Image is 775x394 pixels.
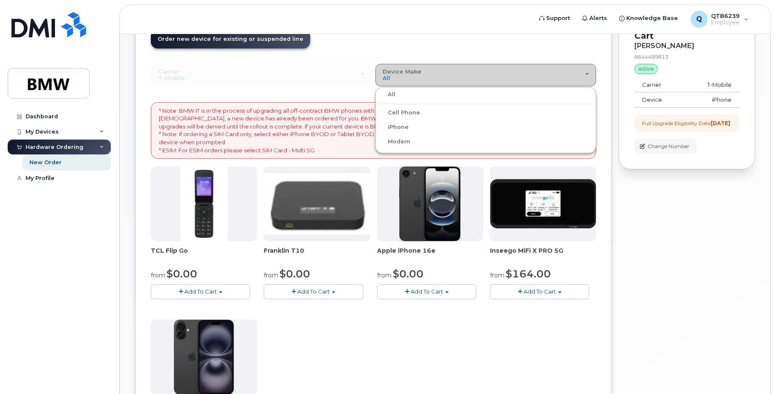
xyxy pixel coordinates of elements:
iframe: Messenger Launcher [738,357,769,388]
label: All [377,89,395,100]
td: Carrier [634,77,684,93]
span: Q [696,14,702,24]
small: from [377,271,392,279]
span: Add To Cart [524,288,556,295]
button: Device Make All [375,64,596,86]
div: active [634,64,658,74]
img: iphone16e.png [399,166,461,241]
div: TCL Flip Go [151,246,257,263]
td: Device [634,92,684,108]
span: Change Number [648,143,689,150]
span: $0.00 [279,268,310,280]
button: Add To Cart [264,284,363,299]
div: Franklin T10 [264,246,370,263]
span: Add To Cart [184,288,217,295]
p: Cart [634,30,739,42]
span: Order new device for existing or suspended line [158,36,303,42]
span: $0.00 [393,268,424,280]
strong: [DATE] [711,120,730,126]
label: Modem [377,137,410,147]
span: Add To Cart [297,288,330,295]
p: * Note: BMW IT is in the process of upgrading all off-contract BMW phones with the all-new iPhone... [159,107,588,154]
span: Knowledge Base [626,14,678,23]
div: [PERSON_NAME] [634,42,739,50]
div: Full Upgrade Eligibility Date [642,120,730,127]
small: from [151,271,165,279]
label: Cell Phone [377,108,420,118]
span: Employee [711,19,740,26]
span: $164.00 [506,268,551,280]
span: $0.00 [167,268,197,280]
a: Alerts [576,10,613,27]
img: t10.jpg [264,173,370,234]
span: Add To Cart [411,288,443,295]
div: Apple iPhone 16e [377,246,483,263]
label: iPhone [377,122,409,132]
td: iPhone [684,92,739,108]
div: Inseego MiFi X PRO 5G [490,246,596,263]
img: cut_small_inseego_5G.jpg [490,179,596,229]
td: T-Mobile [684,77,739,93]
span: Support [546,14,570,23]
small: from [490,271,504,279]
div: QTB6239 [685,11,755,28]
span: Alerts [589,14,607,23]
small: from [264,271,278,279]
a: Knowledge Base [613,10,684,27]
button: Add To Cart [377,284,476,299]
img: TCL_FLIP_MODE.jpg [181,166,228,241]
a: Support [533,10,576,27]
span: All [383,74,390,81]
span: QTB6239 [711,12,740,19]
button: Add To Cart [490,284,589,299]
button: Change Number [634,139,697,154]
button: Add To Cart [151,284,250,299]
div: 8644489813 [634,53,739,60]
span: Device Make [383,68,421,75]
